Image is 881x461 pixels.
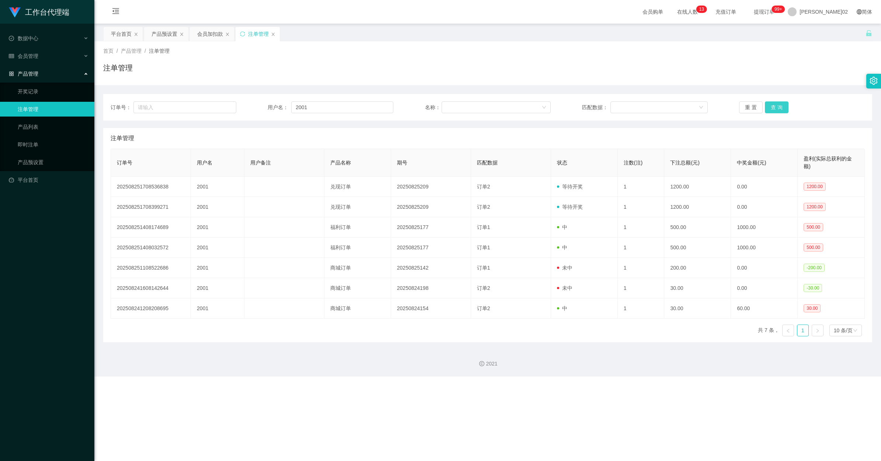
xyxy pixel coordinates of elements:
[111,27,132,41] div: 平台首页
[191,238,244,258] td: 2001
[870,77,878,85] i: 图标： 设置
[486,361,497,367] font: 2021
[804,243,823,252] span: 500.00
[9,173,88,187] a: 图标： 仪表板平台首页
[804,203,825,211] span: 1200.00
[562,305,567,311] font: 中
[664,238,731,258] td: 500.00
[866,30,872,37] i: 图标： 解锁
[117,160,132,166] span: 订单号
[797,325,808,336] a: 1
[250,160,271,166] span: 用户备注
[618,217,665,238] td: 1
[557,160,567,166] span: 状态
[731,278,798,298] td: 0.00
[18,84,88,99] a: 开奖记录
[18,35,38,41] font: 数据中心
[582,104,610,111] span: 匹配数据：
[103,62,133,73] h1: 注单管理
[9,36,14,41] i: 图标： check-circle-o
[804,304,821,312] span: 30.00
[812,325,823,336] li: 下一页
[111,278,191,298] td: 202508241608142644
[111,298,191,319] td: 202508241208208695
[116,48,118,54] span: /
[677,9,698,15] font: 在线人数
[731,177,798,197] td: 0.00
[330,160,351,166] span: 产品名称
[111,258,191,278] td: 202508251108522686
[804,183,825,191] span: 1200.00
[391,238,471,258] td: 20250825177
[9,7,21,18] img: logo.9652507e.png
[191,217,244,238] td: 2001
[786,329,790,333] i: 图标：左
[291,101,393,113] input: 请输入
[477,204,490,210] span: 订单2
[18,53,38,59] font: 会员管理
[324,217,391,238] td: 福利订单
[862,9,872,15] font: 简体
[731,238,798,258] td: 1000.00
[664,177,731,197] td: 1200.00
[191,197,244,217] td: 2001
[391,217,471,238] td: 20250825177
[804,156,852,169] span: 盈利(实际总获利的金额)
[765,101,788,113] button: 查 询
[477,285,490,291] span: 订单2
[853,328,857,333] i: 图标： 向下
[477,305,490,311] span: 订单2
[240,31,245,37] i: 图标: sync
[699,6,702,13] p: 1
[477,265,490,271] span: 订单1
[797,325,809,336] li: 1
[191,177,244,197] td: 2001
[18,119,88,134] a: 产品列表
[731,217,798,238] td: 1000.00
[804,284,822,292] span: -30.00
[670,160,699,166] span: 下注总额(元)
[562,184,583,190] font: 等待开奖
[618,278,665,298] td: 1
[191,298,244,319] td: 2001
[9,71,14,76] i: 图标： AppStore-O
[18,137,88,152] a: 即时注单
[618,197,665,217] td: 1
[324,278,391,298] td: 商城订单
[133,101,236,113] input: 请输入
[562,265,572,271] font: 未中
[618,238,665,258] td: 1
[758,325,779,336] li: 共 7 条，
[737,160,766,166] span: 中奖金额(元)
[111,177,191,197] td: 202508251708536838
[391,298,471,319] td: 20250824154
[815,329,820,333] i: 图标： 右
[562,285,572,291] font: 未中
[111,104,133,111] span: 订单号：
[144,48,146,54] span: /
[477,224,490,230] span: 订单1
[111,134,134,143] span: 注单管理
[664,217,731,238] td: 500.00
[562,204,583,210] font: 等待开奖
[664,298,731,319] td: 30.00
[618,177,665,197] td: 1
[754,9,774,15] font: 提现订单
[111,238,191,258] td: 202508251408032572
[324,298,391,319] td: 商城订单
[739,101,763,113] button: 重 置
[715,9,736,15] font: 充值订单
[25,0,69,24] h1: 工作台代理端
[618,258,665,278] td: 1
[562,224,567,230] font: 中
[9,53,14,59] i: 图标： table
[542,105,546,110] i: 图标： 向下
[134,32,138,37] i: 图标： 关闭
[197,27,223,41] div: 会员加扣款
[701,6,704,13] p: 3
[248,27,269,41] div: 注单管理
[391,177,471,197] td: 20250825209
[103,0,128,24] i: 图标： menu-fold
[324,238,391,258] td: 福利订单
[696,6,707,13] sup: 13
